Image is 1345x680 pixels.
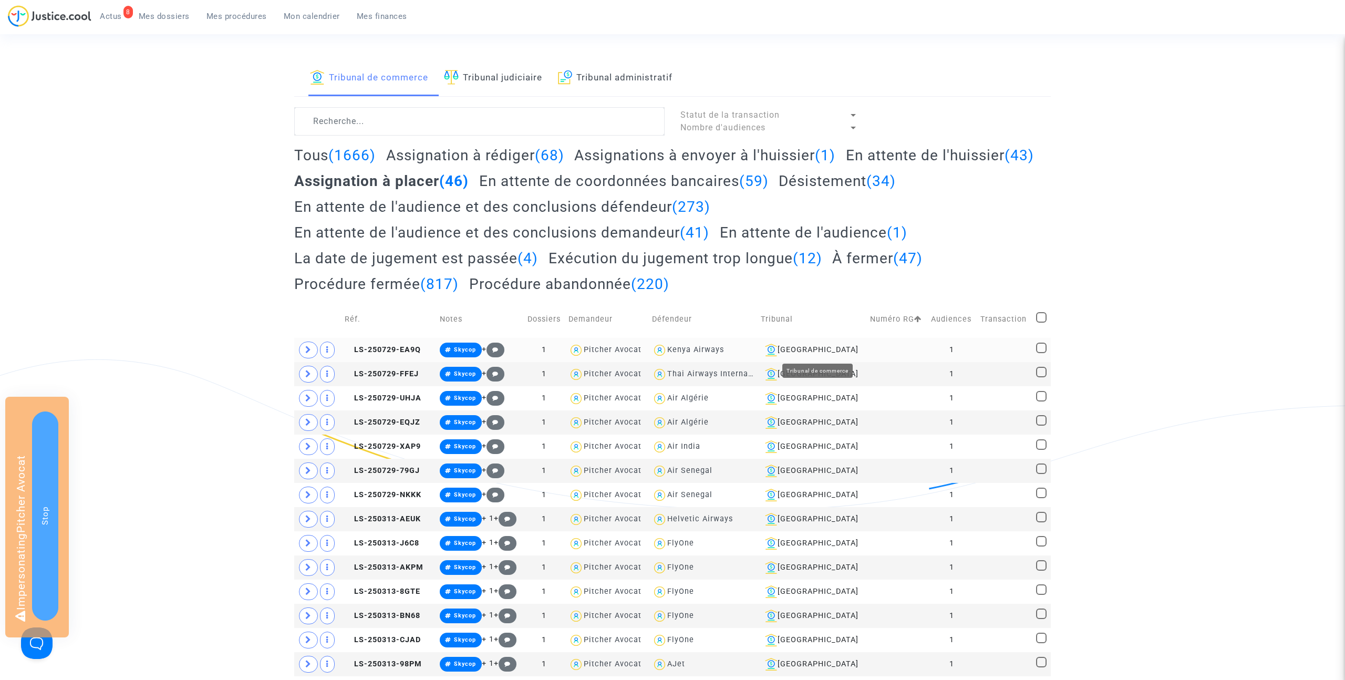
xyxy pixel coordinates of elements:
[310,60,428,96] a: Tribunal de commerce
[779,172,896,190] h2: Désistement
[652,560,667,575] img: icon-user.svg
[558,70,572,85] img: icon-archive.svg
[977,301,1032,338] td: Transaction
[652,415,667,430] img: icon-user.svg
[652,463,667,479] img: icon-user.svg
[927,301,977,338] td: Audiences
[523,628,565,652] td: 1
[680,110,780,120] span: Statut de la transaction
[523,338,565,362] td: 1
[294,172,469,190] h2: Assignation à placer
[482,345,504,354] span: +
[454,419,476,426] span: Skycop
[761,561,862,574] div: [GEOGRAPHIC_DATA]
[523,386,565,410] td: 1
[652,584,667,600] img: icon-user.svg
[584,490,642,499] div: Pitcher Avocat
[568,367,584,382] img: icon-user.svg
[469,275,669,293] h2: Procédure abandonnée
[494,586,516,595] span: +
[568,439,584,455] img: icon-user.svg
[568,488,584,503] img: icon-user.svg
[584,660,642,668] div: Pitcher Avocat
[761,634,862,646] div: [GEOGRAPHIC_DATA]
[652,343,667,358] img: icon-user.svg
[494,562,516,571] span: +
[765,489,778,501] img: icon-banque.svg
[479,172,769,190] h2: En attente de coordonnées bancaires
[523,580,565,604] td: 1
[761,658,862,671] div: [GEOGRAPHIC_DATA]
[523,604,565,628] td: 1
[927,435,977,459] td: 1
[667,345,724,354] div: Kenya Airways
[345,635,421,644] span: LS-250313-CJAD
[130,8,198,24] a: Mes dossiers
[761,610,862,622] div: [GEOGRAPHIC_DATA]
[494,635,516,644] span: +
[765,610,778,622] img: icon-banque.svg
[761,392,862,405] div: [GEOGRAPHIC_DATA]
[568,463,584,479] img: icon-user.svg
[927,483,977,507] td: 1
[494,538,516,547] span: +
[584,635,642,644] div: Pitcher Avocat
[584,611,642,620] div: Pitcher Avocat
[523,652,565,676] td: 1
[523,435,565,459] td: 1
[568,657,584,672] img: icon-user.svg
[761,368,862,380] div: [GEOGRAPHIC_DATA]
[765,537,778,550] img: icon-banque.svg
[584,563,642,572] div: Pitcher Avocat
[761,585,862,598] div: [GEOGRAPHIC_DATA]
[444,60,542,96] a: Tribunal judiciaire
[765,634,778,646] img: icon-banque.svg
[565,301,648,338] td: Demandeur
[494,659,516,668] span: +
[680,224,709,241] span: (41)
[198,8,275,24] a: Mes procédures
[584,394,642,403] div: Pitcher Avocat
[568,584,584,600] img: icon-user.svg
[793,250,822,267] span: (12)
[345,345,421,354] span: LS-250729-EA9Q
[927,555,977,580] td: 1
[518,250,538,267] span: (4)
[386,146,564,164] h2: Assignation à rédiger
[523,362,565,386] td: 1
[815,147,835,164] span: (1)
[568,415,584,430] img: icon-user.svg
[761,513,862,526] div: [GEOGRAPHIC_DATA]
[652,488,667,503] img: icon-user.svg
[765,440,778,453] img: icon-banque.svg
[454,636,476,643] span: Skycop
[549,249,822,267] h2: Exécution du jugement trop longue
[482,586,494,595] span: + 1
[652,367,667,382] img: icon-user.svg
[667,611,694,620] div: FlyOne
[1005,147,1034,164] span: (43)
[765,658,778,671] img: icon-banque.svg
[348,8,416,24] a: Mes finances
[927,580,977,604] td: 1
[887,224,907,241] span: (1)
[523,507,565,531] td: 1
[8,5,91,27] img: jc-logo.svg
[206,12,267,21] span: Mes procédures
[345,587,420,596] span: LS-250313-8GTE
[482,393,504,402] span: +
[345,563,423,572] span: LS-250313-AKPM
[927,531,977,555] td: 1
[357,12,407,21] span: Mes finances
[275,8,348,24] a: Mon calendrier
[765,561,778,574] img: icon-banque.svg
[927,386,977,410] td: 1
[761,416,862,429] div: [GEOGRAPHIC_DATA]
[482,490,504,499] span: +
[345,539,419,548] span: LS-250313-J6C8
[523,459,565,483] td: 1
[765,392,778,405] img: icon-banque.svg
[927,459,977,483] td: 1
[652,633,667,648] img: icon-user.svg
[341,301,436,338] td: Réf.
